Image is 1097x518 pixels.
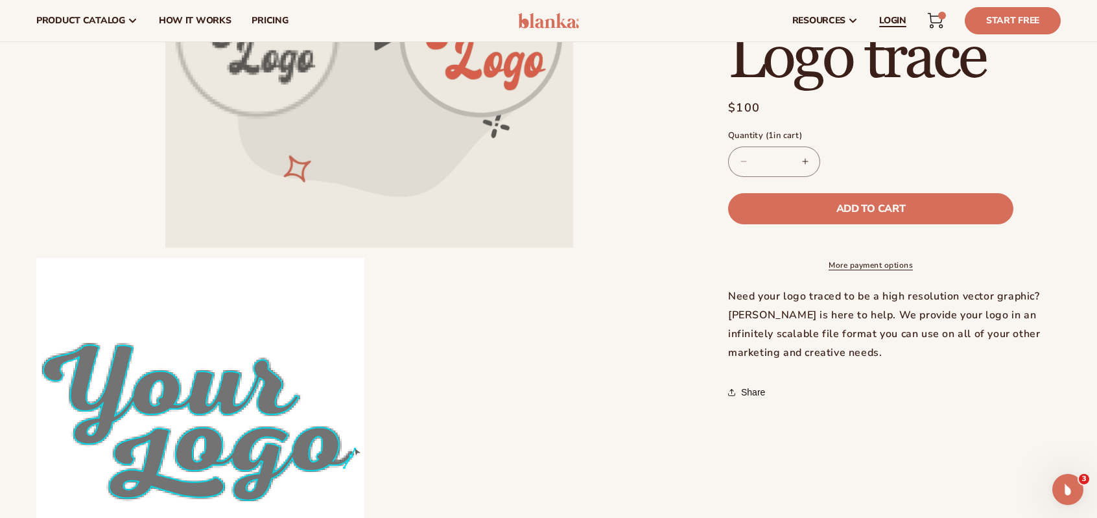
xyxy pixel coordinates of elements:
[836,204,905,214] span: Add to cart
[965,7,1061,34] a: Start Free
[252,16,288,26] span: pricing
[792,16,845,26] span: resources
[36,16,125,26] span: product catalog
[728,130,1013,143] label: Quantity
[766,130,803,141] span: ( in cart)
[728,378,769,406] button: Share
[728,193,1013,224] button: Add to cart
[728,27,1061,89] h1: Logo trace
[728,99,760,117] span: $100
[728,259,1013,271] a: More payment options
[1079,474,1089,484] span: 3
[728,287,1061,362] div: Need your logo traced to be a high resolution vector graphic? [PERSON_NAME] is here to help. We p...
[879,16,906,26] span: LOGIN
[768,130,773,141] span: 1
[159,16,231,26] span: How It Works
[518,13,580,29] img: logo
[1052,474,1083,505] iframe: Intercom live chat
